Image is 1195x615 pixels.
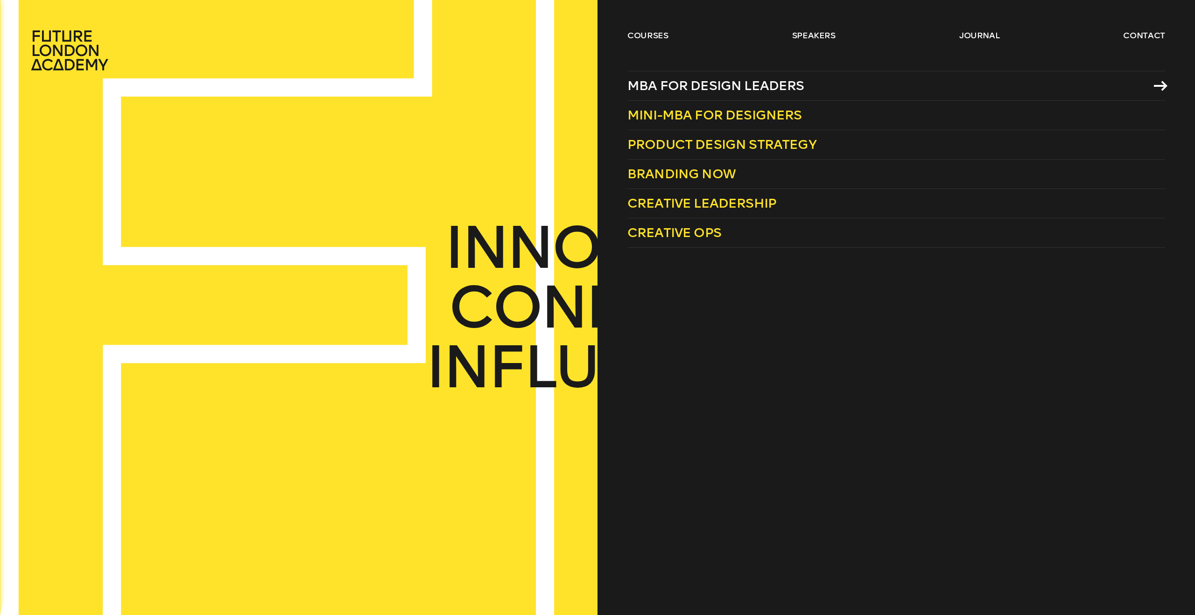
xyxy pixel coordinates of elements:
span: Mini-MBA for Designers [627,107,802,123]
a: MBA for Design Leaders [627,71,1165,101]
span: Creative Leadership [627,196,776,211]
span: Creative Ops [627,225,721,240]
a: courses [627,30,668,41]
a: Creative Leadership [627,189,1165,218]
span: MBA for Design Leaders [627,78,804,93]
span: Product Design Strategy [627,137,816,152]
span: Branding Now [627,166,736,182]
a: journal [959,30,1000,41]
a: contact [1123,30,1165,41]
a: Product Design Strategy [627,130,1165,160]
a: speakers [792,30,836,41]
a: Creative Ops [627,218,1165,248]
a: Branding Now [627,160,1165,189]
a: Mini-MBA for Designers [627,101,1165,130]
